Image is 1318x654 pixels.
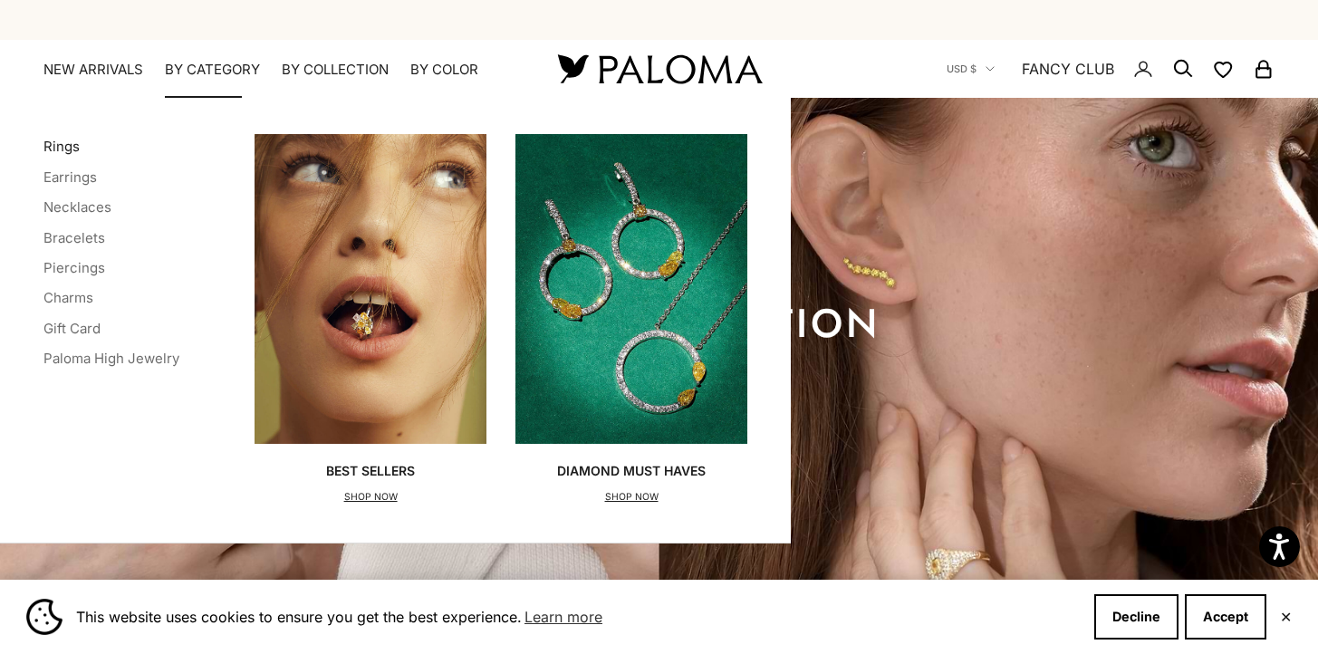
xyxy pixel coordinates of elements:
[43,138,80,155] a: Rings
[165,61,260,79] summary: By Category
[43,61,143,79] a: NEW ARRIVALS
[947,40,1275,98] nav: Secondary navigation
[1280,611,1292,622] button: Close
[410,61,478,79] summary: By Color
[43,229,105,246] a: Bracelets
[255,134,486,505] a: Best SellersSHOP NOW
[282,61,389,79] summary: By Collection
[43,168,97,186] a: Earrings
[43,259,105,276] a: Piercings
[76,603,1080,630] span: This website uses cookies to ensure you get the best experience.
[947,61,976,77] span: USD $
[43,61,515,79] nav: Primary navigation
[326,462,415,480] p: Best Sellers
[1022,57,1114,81] a: FANCY CLUB
[522,603,605,630] a: Learn more
[43,289,93,306] a: Charms
[326,488,415,506] p: SHOP NOW
[43,350,179,367] a: Paloma High Jewelry
[26,599,63,635] img: Cookie banner
[557,462,706,480] p: Diamond Must Haves
[43,198,111,216] a: Necklaces
[1094,594,1179,640] button: Decline
[515,134,747,505] a: Diamond Must HavesSHOP NOW
[557,488,706,506] p: SHOP NOW
[947,61,995,77] button: USD $
[43,320,101,337] a: Gift Card
[1185,594,1266,640] button: Accept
